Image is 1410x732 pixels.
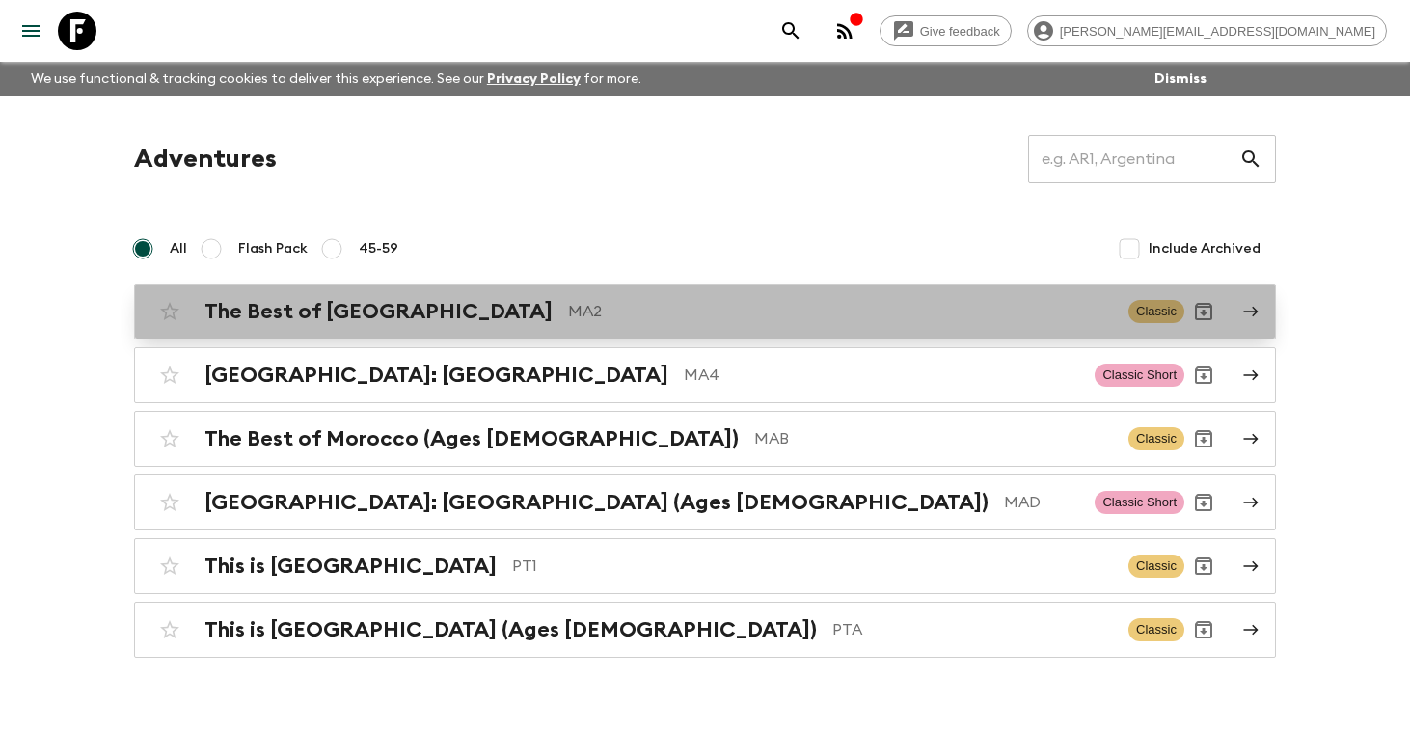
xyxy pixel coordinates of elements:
h2: This is [GEOGRAPHIC_DATA] (Ages [DEMOGRAPHIC_DATA]) [204,617,817,642]
span: Give feedback [909,24,1011,39]
button: menu [12,12,50,50]
button: Archive [1184,420,1223,458]
button: search adventures [772,12,810,50]
a: The Best of [GEOGRAPHIC_DATA]MA2ClassicArchive [134,284,1276,339]
p: PTA [832,618,1113,641]
p: PT1 [512,555,1113,578]
span: Classic [1128,427,1184,450]
p: MAD [1004,491,1079,514]
a: The Best of Morocco (Ages [DEMOGRAPHIC_DATA])MABClassicArchive [134,411,1276,467]
span: 45-59 [359,239,398,258]
a: [GEOGRAPHIC_DATA]: [GEOGRAPHIC_DATA] (Ages [DEMOGRAPHIC_DATA])MADClassic ShortArchive [134,474,1276,530]
a: [GEOGRAPHIC_DATA]: [GEOGRAPHIC_DATA]MA4Classic ShortArchive [134,347,1276,403]
button: Dismiss [1150,66,1211,93]
p: MAB [754,427,1113,450]
a: Privacy Policy [487,72,581,86]
p: MA2 [568,300,1113,323]
h1: Adventures [134,140,277,178]
button: Archive [1184,483,1223,522]
h2: This is [GEOGRAPHIC_DATA] [204,554,497,579]
button: Archive [1184,547,1223,585]
input: e.g. AR1, Argentina [1028,132,1239,186]
button: Archive [1184,292,1223,331]
span: Classic Short [1095,491,1184,514]
button: Archive [1184,356,1223,394]
span: Include Archived [1149,239,1261,258]
h2: The Best of [GEOGRAPHIC_DATA] [204,299,553,324]
h2: [GEOGRAPHIC_DATA]: [GEOGRAPHIC_DATA] (Ages [DEMOGRAPHIC_DATA]) [204,490,989,515]
span: Classic [1128,555,1184,578]
span: All [170,239,187,258]
span: Flash Pack [238,239,308,258]
h2: The Best of Morocco (Ages [DEMOGRAPHIC_DATA]) [204,426,739,451]
h2: [GEOGRAPHIC_DATA]: [GEOGRAPHIC_DATA] [204,363,668,388]
a: Give feedback [880,15,1012,46]
a: This is [GEOGRAPHIC_DATA] (Ages [DEMOGRAPHIC_DATA])PTAClassicArchive [134,602,1276,658]
span: Classic [1128,618,1184,641]
a: This is [GEOGRAPHIC_DATA]PT1ClassicArchive [134,538,1276,594]
div: [PERSON_NAME][EMAIL_ADDRESS][DOMAIN_NAME] [1027,15,1387,46]
p: MA4 [684,364,1079,387]
span: Classic Short [1095,364,1184,387]
span: Classic [1128,300,1184,323]
p: We use functional & tracking cookies to deliver this experience. See our for more. [23,62,649,96]
button: Archive [1184,610,1223,649]
span: [PERSON_NAME][EMAIL_ADDRESS][DOMAIN_NAME] [1049,24,1386,39]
